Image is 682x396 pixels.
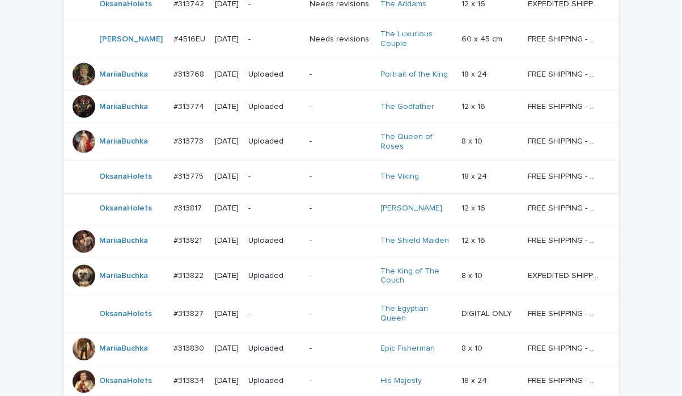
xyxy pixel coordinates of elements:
a: MariiaBuchka [100,70,149,79]
p: Uploaded [248,272,300,281]
p: - [310,344,371,354]
p: - [248,204,300,214]
p: 60 x 45 cm [462,32,505,44]
a: [PERSON_NAME] [100,35,163,44]
p: Uploaded [248,344,300,354]
p: [DATE] [215,344,240,354]
a: The King of The Couch [381,267,452,287]
p: Uploaded [248,237,300,246]
p: #313834 [173,374,206,386]
tr: MariiaBuchka #313830#313830 [DATE]Uploaded-Epic Fisherman 8 x 108 x 10 FREE SHIPPING - preview in... [63,333,619,365]
tr: [PERSON_NAME] #4516EU#4516EU [DATE]-Needs revisionsThe Luxurious Couple 60 x 45 cm60 x 45 cm FREE... [63,20,619,58]
a: Portrait of the King [381,70,448,79]
p: #313773 [173,134,206,146]
p: - [310,137,371,146]
p: FREE SHIPPING - preview in 1-2 business days, after your approval delivery will take 5-10 b.d. [528,307,601,319]
a: OksanaHolets [100,310,153,319]
p: #313821 [173,234,204,246]
p: [DATE] [215,204,240,214]
p: - [310,102,371,112]
tr: MariiaBuchka #313821#313821 [DATE]Uploaded-The Shield Maiden 12 x 1612 x 16 FREE SHIPPING - previ... [63,225,619,258]
p: [DATE] [215,35,240,44]
tr: MariiaBuchka #313773#313773 [DATE]Uploaded-The Queen of Roses 8 x 108 x 10 FREE SHIPPING - previe... [63,123,619,161]
tr: MariiaBuchka #313774#313774 [DATE]Uploaded-The Godfather 12 x 1612 x 16 FREE SHIPPING - preview i... [63,90,619,123]
a: The Luxurious Couple [381,30,452,49]
a: Epic Fisherman [381,344,435,354]
p: #313822 [173,269,206,281]
p: 18 x 24 [462,374,490,386]
p: FREE SHIPPING - preview in 1-2 business days, after your approval delivery will take 5-10 b.d. [528,68,601,79]
tr: MariiaBuchka #313822#313822 [DATE]Uploaded-The King of The Couch 8 x 108 x 10 EXPEDITED SHIPPING ... [63,258,619,296]
tr: OksanaHolets #313817#313817 [DATE]--[PERSON_NAME] 12 x 1612 x 16 FREE SHIPPING - preview in 1-2 b... [63,193,619,225]
p: - [248,310,300,319]
p: [DATE] [215,172,240,182]
tr: MariiaBuchka #313768#313768 [DATE]Uploaded-Portrait of the King 18 x 2418 x 24 FREE SHIPPING - pr... [63,58,619,90]
p: 12 x 16 [462,100,488,112]
p: - [310,70,371,79]
p: - [310,377,371,386]
p: FREE SHIPPING - preview in 1-2 business days, after your approval delivery will take 5-10 b.d. [528,234,601,246]
p: Uploaded [248,70,300,79]
p: [DATE] [215,310,240,319]
a: MariiaBuchka [100,237,149,246]
a: His Majesty [381,377,422,386]
p: Uploaded [248,377,300,386]
p: FREE SHIPPING - preview in 1-2 business days, after your approval delivery will take 5-10 b.d. [528,100,601,112]
p: - [310,204,371,214]
p: 18 x 24 [462,170,490,182]
tr: OksanaHolets #313827#313827 [DATE]--The Egyptian Queen DIGITAL ONLYDIGITAL ONLY FREE SHIPPING - p... [63,296,619,334]
p: 8 x 10 [462,342,485,354]
p: Uploaded [248,102,300,112]
p: - [310,237,371,246]
a: MariiaBuchka [100,344,149,354]
p: [DATE] [215,237,240,246]
p: - [310,310,371,319]
a: MariiaBuchka [100,137,149,146]
a: The Queen of Roses [381,132,452,151]
p: #313817 [173,202,204,214]
a: The Shield Maiden [381,237,450,246]
p: #313775 [173,170,206,182]
p: 8 x 10 [462,134,485,146]
p: Uploaded [248,137,300,146]
p: EXPEDITED SHIPPING - preview in 1 business day; delivery up to 5 business days after your approval. [528,269,601,281]
p: #313768 [173,68,206,79]
p: #313774 [173,100,206,112]
p: - [248,35,300,44]
p: 12 x 16 [462,234,488,246]
p: DIGITAL ONLY [462,307,515,319]
p: Needs revisions [310,35,371,44]
p: #4516EU [173,32,207,44]
a: OksanaHolets [100,377,153,386]
p: - [310,172,371,182]
p: [DATE] [215,272,240,281]
p: FREE SHIPPING - preview in 1-2 business days, after your approval delivery will take 5-10 b.d. [528,134,601,146]
p: #313827 [173,307,206,319]
p: FREE SHIPPING - preview in 1-2 business days, after your approval delivery will take 5-10 b.d. [528,202,601,214]
a: The Egyptian Queen [381,305,452,324]
p: 12 x 16 [462,202,488,214]
tr: OksanaHolets #313775#313775 [DATE]--The Viking 18 x 2418 x 24 FREE SHIPPING - preview in 1-2 busi... [63,161,619,193]
p: - [248,172,300,182]
p: FREE SHIPPING - preview in 1-2 business days, after your approval delivery will take 6-10 busines... [528,32,601,44]
a: OksanaHolets [100,172,153,182]
a: OksanaHolets [100,204,153,214]
a: MariiaBuchka [100,272,149,281]
a: The Viking [381,172,420,182]
a: The Godfather [381,102,435,112]
p: FREE SHIPPING - preview in 1-2 business days, after your approval delivery will take 5-10 b.d. [528,342,601,354]
p: [DATE] [215,377,240,386]
p: [DATE] [215,102,240,112]
p: FREE SHIPPING - preview in 1-2 business days, after your approval delivery will take 5-10 b.d. [528,170,601,182]
p: [DATE] [215,70,240,79]
p: #313830 [173,342,206,354]
a: [PERSON_NAME] [381,204,443,214]
a: MariiaBuchka [100,102,149,112]
p: FREE SHIPPING - preview in 1-2 business days, after your approval delivery will take 5-10 b.d. [528,374,601,386]
p: - [310,272,371,281]
p: [DATE] [215,137,240,146]
p: 8 x 10 [462,269,485,281]
p: 18 x 24 [462,68,490,79]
